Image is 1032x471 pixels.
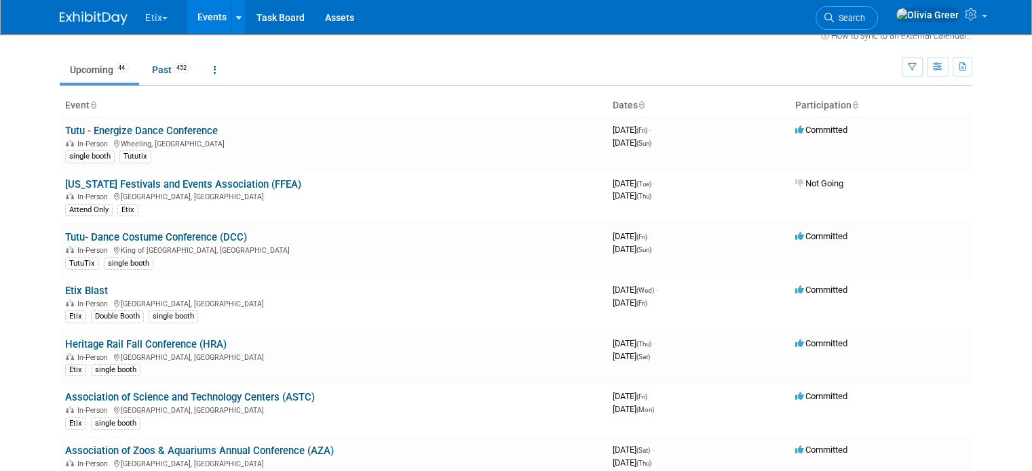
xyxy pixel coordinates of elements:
[66,192,74,199] img: In-Person Event
[613,351,650,361] span: [DATE]
[65,364,86,376] div: Etix
[636,459,651,467] span: (Thu)
[653,178,655,188] span: -
[636,140,651,147] span: (Sun)
[613,190,651,201] span: [DATE]
[77,192,112,201] span: In-Person
[77,246,112,255] span: In-Person
[60,12,128,25] img: ExhibitDay
[636,287,654,294] span: (Wed)
[142,57,201,83] a: Past452
[795,338,847,348] span: Committed
[65,391,315,403] a: Association of Science and Technology Centers (ASTC)
[636,406,654,413] span: (Mon)
[649,125,651,135] span: -
[77,353,112,362] span: In-Person
[77,300,112,308] span: In-Person
[65,338,227,350] a: Heritage Rail Fall Conference (HRA)
[60,57,139,83] a: Upcoming44
[117,204,138,216] div: Etix
[65,178,301,190] a: [US_STATE] Festivals and Events Association (FFEA)
[656,285,658,295] span: -
[613,125,651,135] span: [DATE]
[613,457,651,468] span: [DATE]
[65,285,108,297] a: Etix Blast
[821,30,972,41] a: How to sync to an external calendar...
[66,459,74,466] img: In-Person Event
[149,310,198,323] div: single booth
[65,404,602,415] div: [GEOGRAPHIC_DATA], [GEOGRAPHIC_DATA]
[649,231,651,241] span: -
[119,150,151,163] div: Tututix
[65,190,602,201] div: [GEOGRAPHIC_DATA], [GEOGRAPHIC_DATA]
[795,125,847,135] span: Committed
[91,417,140,430] div: single booth
[795,391,847,401] span: Committed
[896,7,959,22] img: Olivia Greer
[636,192,651,200] span: (Thu)
[91,310,144,323] div: Double Booth
[66,140,74,146] img: In-Person Event
[636,127,647,134] span: (Fri)
[816,6,878,30] a: Search
[613,298,647,308] span: [DATE]
[90,100,96,110] a: Sort by Event Name
[66,300,74,306] img: In-Person Event
[795,178,843,188] span: Not Going
[636,233,647,241] span: (Fri)
[65,417,86,430] div: Etix
[613,391,651,401] span: [DATE]
[613,178,655,188] span: [DATE]
[65,204,113,216] div: Attend Only
[790,94,972,117] th: Participation
[65,457,602,468] div: [GEOGRAPHIC_DATA], [GEOGRAPHIC_DATA]
[65,298,602,308] div: [GEOGRAPHIC_DATA], [GEOGRAPHIC_DATA]
[613,285,658,295] span: [DATE]
[613,138,651,148] span: [DATE]
[114,63,129,73] span: 44
[65,258,99,270] div: TutuTix
[65,310,86,323] div: Etix
[65,445,334,457] a: Association of Zoos & Aquariums Annual Conference (AZA)
[638,100,645,110] a: Sort by Start Date
[636,340,651,348] span: (Thu)
[636,300,647,307] span: (Fri)
[66,406,74,413] img: In-Person Event
[636,180,651,188] span: (Tue)
[795,285,847,295] span: Committed
[172,63,191,73] span: 452
[649,391,651,401] span: -
[91,364,140,376] div: single booth
[613,445,654,455] span: [DATE]
[66,353,74,360] img: In-Person Event
[613,404,654,414] span: [DATE]
[613,244,651,254] span: [DATE]
[607,94,790,117] th: Dates
[65,231,247,243] a: Tutu- Dance Costume Conference (DCC)
[613,231,651,241] span: [DATE]
[65,351,602,362] div: [GEOGRAPHIC_DATA], [GEOGRAPHIC_DATA]
[65,125,218,137] a: Tutu - Energize Dance Conference
[636,393,647,401] span: (Fri)
[795,231,847,241] span: Committed
[65,138,602,148] div: Wheeling, [GEOGRAPHIC_DATA]
[65,150,115,163] div: single booth
[653,338,655,348] span: -
[795,445,847,455] span: Committed
[77,459,112,468] span: In-Person
[60,94,607,117] th: Event
[636,447,650,454] span: (Sat)
[77,140,112,148] span: In-Person
[65,244,602,255] div: King of [GEOGRAPHIC_DATA], [GEOGRAPHIC_DATA]
[852,100,858,110] a: Sort by Participation Type
[636,353,650,361] span: (Sat)
[104,258,153,270] div: single booth
[652,445,654,455] span: -
[77,406,112,415] span: In-Person
[613,338,655,348] span: [DATE]
[66,246,74,253] img: In-Person Event
[834,13,865,23] span: Search
[636,246,651,253] span: (Sun)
